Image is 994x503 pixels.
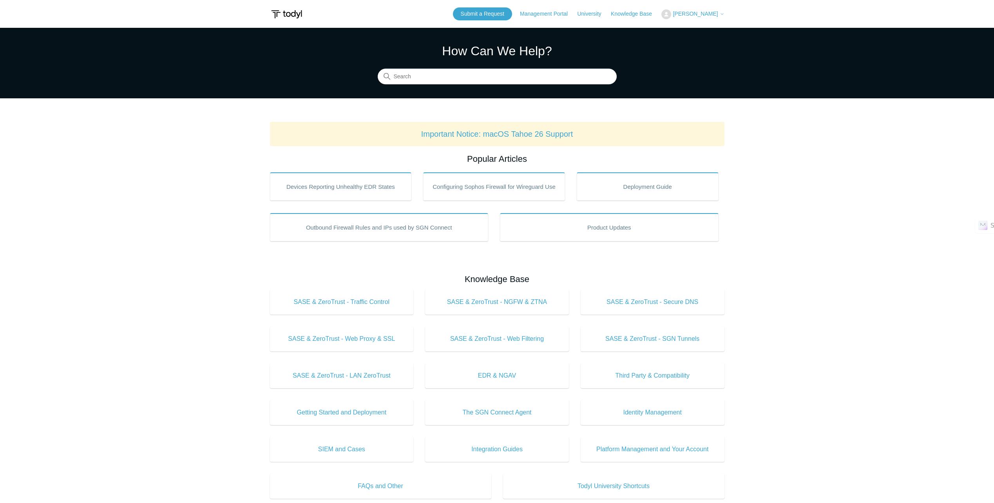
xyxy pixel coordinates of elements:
span: SASE & ZeroTrust - Secure DNS [592,297,713,307]
a: SASE & ZeroTrust - NGFW & ZTNA [425,289,569,315]
h2: Popular Articles [270,152,724,165]
span: Identity Management [592,408,713,417]
a: Product Updates [500,213,719,241]
input: Search [378,69,617,85]
a: EDR & NGAV [425,363,569,388]
a: Integration Guides [425,437,569,462]
span: SASE & ZeroTrust - Traffic Control [282,297,402,307]
span: Platform Management and Your Account [592,445,713,454]
a: SASE & ZeroTrust - LAN ZeroTrust [270,363,414,388]
span: SIEM and Cases [282,445,402,454]
a: Deployment Guide [577,172,719,201]
a: Third Party & Compatibility [581,363,724,388]
span: SASE & ZeroTrust - SGN Tunnels [592,334,713,344]
span: SASE & ZeroTrust - Web Filtering [437,334,557,344]
a: SIEM and Cases [270,437,414,462]
a: SASE & ZeroTrust - Traffic Control [270,289,414,315]
h1: How Can We Help? [378,42,617,60]
a: Important Notice: macOS Tahoe 26 Support [421,130,573,138]
span: Todyl University Shortcuts [515,481,713,491]
a: SASE & ZeroTrust - Secure DNS [581,289,724,315]
a: SASE & ZeroTrust - Web Filtering [425,326,569,351]
a: SASE & ZeroTrust - SGN Tunnels [581,326,724,351]
img: Todyl Support Center Help Center home page [270,7,303,22]
h2: Knowledge Base [270,273,724,286]
a: Todyl University Shortcuts [503,474,724,499]
a: SASE & ZeroTrust - Web Proxy & SSL [270,326,414,351]
span: The SGN Connect Agent [437,408,557,417]
span: SASE & ZeroTrust - NGFW & ZTNA [437,297,557,307]
a: University [577,10,609,18]
a: Platform Management and Your Account [581,437,724,462]
a: The SGN Connect Agent [425,400,569,425]
a: FAQs and Other [270,474,491,499]
span: Third Party & Compatibility [592,371,713,380]
a: Submit a Request [453,7,512,20]
a: Management Portal [520,10,576,18]
span: SASE & ZeroTrust - Web Proxy & SSL [282,334,402,344]
span: FAQs and Other [282,481,480,491]
span: SASE & ZeroTrust - LAN ZeroTrust [282,371,402,380]
span: Getting Started and Deployment [282,408,402,417]
span: [PERSON_NAME] [673,11,718,17]
a: Getting Started and Deployment [270,400,414,425]
a: Configuring Sophos Firewall for Wireguard Use [423,172,565,201]
button: [PERSON_NAME] [661,9,724,19]
a: Knowledge Base [611,10,660,18]
a: Identity Management [581,400,724,425]
span: EDR & NGAV [437,371,557,380]
a: Outbound Firewall Rules and IPs used by SGN Connect [270,213,489,241]
span: Integration Guides [437,445,557,454]
a: Devices Reporting Unhealthy EDR States [270,172,412,201]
